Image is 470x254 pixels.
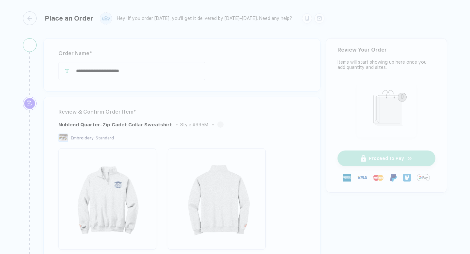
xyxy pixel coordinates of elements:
[417,171,430,184] img: GPay
[58,107,305,117] div: Review & Confirm Order Item
[389,174,397,182] img: Paypal
[357,172,367,183] img: visa
[100,13,112,24] img: user profile
[373,172,384,183] img: master-card
[58,48,305,59] div: Order Name
[45,14,93,22] div: Place an Order
[71,136,95,140] span: Embroidery :
[62,151,153,243] img: 1753125205038bahmn_nt_front.png
[337,47,435,53] div: Review Your Order
[403,174,411,182] img: Venmo
[96,136,114,140] span: Standard
[343,174,351,182] img: express
[117,16,292,21] div: Hey! If you order [DATE], you'll get it delivered by [DATE]–[DATE]. Need any help?
[360,86,414,133] img: shopping_bag.png
[180,122,208,127] div: Style # 995M
[337,59,435,70] div: Items will start showing up here once you add quantity and sizes.
[171,151,262,243] img: 1753125205038paefs_nt_back.png
[58,134,68,142] img: Embroidery
[58,122,172,128] div: Nublend Quarter-Zip Cadet Collar Sweatshirt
